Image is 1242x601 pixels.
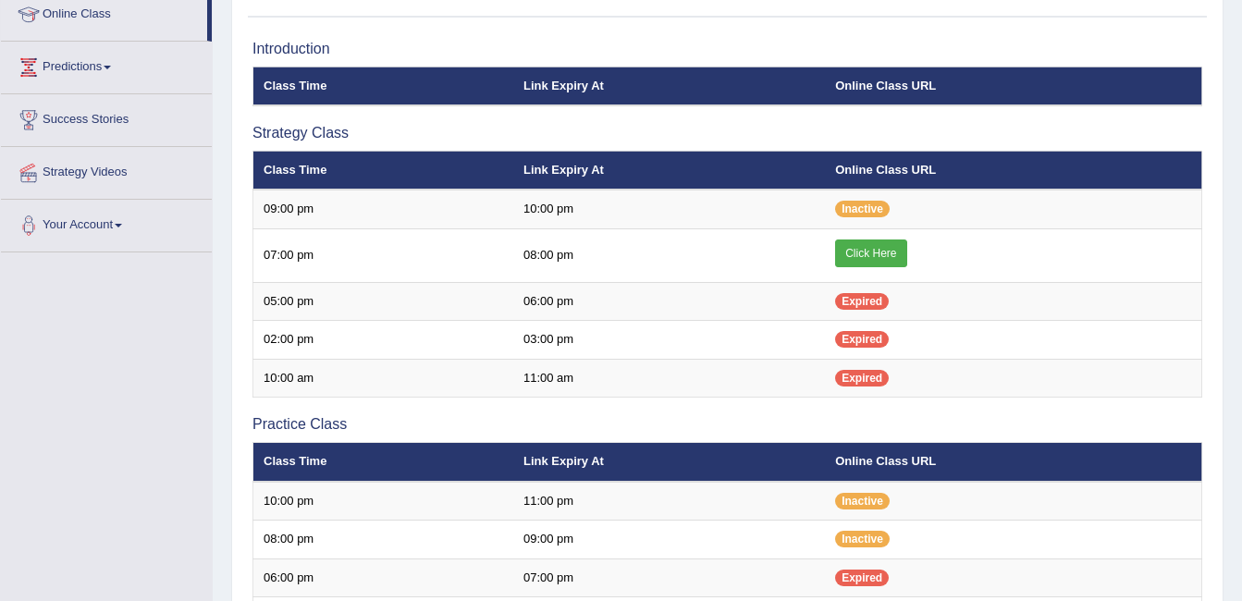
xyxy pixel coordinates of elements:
td: 06:00 pm [513,282,825,321]
th: Link Expiry At [513,443,825,482]
th: Online Class URL [825,151,1201,190]
td: 11:00 pm [513,482,825,521]
th: Online Class URL [825,443,1201,482]
td: 02:00 pm [253,321,513,360]
th: Link Expiry At [513,151,825,190]
h3: Introduction [252,41,1202,57]
a: Success Stories [1,94,212,141]
td: 09:00 pm [513,521,825,559]
th: Link Expiry At [513,67,825,105]
td: 10:00 pm [253,482,513,521]
th: Online Class URL [825,67,1201,105]
h3: Strategy Class [252,125,1202,141]
span: Inactive [835,493,890,509]
span: Expired [835,331,889,348]
h3: Practice Class [252,416,1202,433]
th: Class Time [253,67,513,105]
td: 10:00 pm [513,190,825,228]
td: 11:00 am [513,359,825,398]
a: Predictions [1,42,212,88]
td: 09:00 pm [253,190,513,228]
th: Class Time [253,443,513,482]
a: Click Here [835,239,906,267]
span: Inactive [835,531,890,547]
td: 10:00 am [253,359,513,398]
a: Your Account [1,200,212,246]
td: 05:00 pm [253,282,513,321]
td: 08:00 pm [253,521,513,559]
th: Class Time [253,151,513,190]
td: 08:00 pm [513,228,825,282]
a: Strategy Videos [1,147,212,193]
td: 07:00 pm [253,228,513,282]
span: Expired [835,370,889,386]
span: Expired [835,570,889,586]
span: Expired [835,293,889,310]
td: 06:00 pm [253,558,513,597]
td: 07:00 pm [513,558,825,597]
td: 03:00 pm [513,321,825,360]
span: Inactive [835,201,890,217]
